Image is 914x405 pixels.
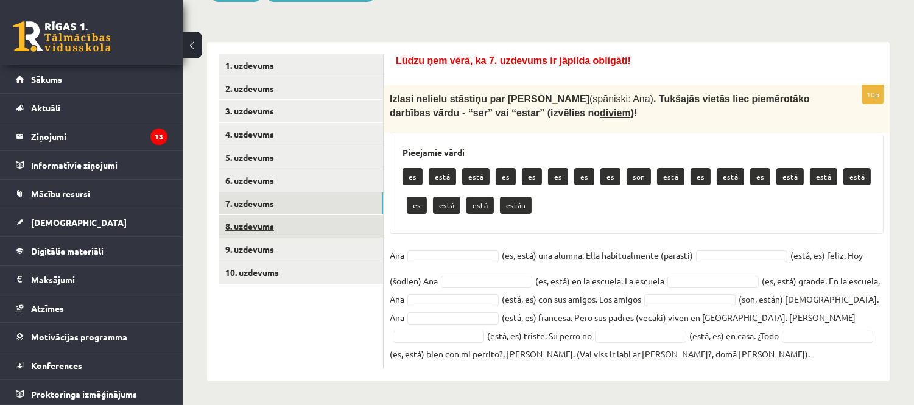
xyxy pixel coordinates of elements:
[429,168,456,185] p: está
[31,245,104,256] span: Digitālie materiāli
[31,151,167,179] legend: Informatīvie ziņojumi
[16,294,167,322] a: Atzīmes
[219,77,383,100] a: 2. uzdevums
[219,123,383,146] a: 4. uzdevums
[862,85,884,104] p: 10p
[776,168,804,185] p: está
[16,266,167,294] a: Maksājumi
[433,197,460,214] p: está
[31,74,62,85] span: Sākums
[600,108,631,118] u: diviem
[219,192,383,215] a: 7. uzdevums
[750,168,770,185] p: es
[691,168,711,185] p: es
[219,238,383,261] a: 9. uzdevums
[407,197,427,214] p: es
[219,169,383,192] a: 6. uzdevums
[390,94,810,118] span: . Tukšajās vietās liec piemērotāko darbības vārdu - “ser” vai “estar” (izvēlies no )!
[31,331,127,342] span: Motivācijas programma
[219,54,383,77] a: 1. uzdevums
[219,261,383,284] a: 10. uzdevums
[16,65,167,93] a: Sākums
[657,168,684,185] p: está
[219,100,383,122] a: 3. uzdevums
[31,360,82,371] span: Konferences
[522,168,542,185] p: es
[843,168,871,185] p: está
[390,94,589,104] span: Izlasi nelielu stāstiņu par [PERSON_NAME]
[462,168,490,185] p: está
[13,21,111,52] a: Rīgas 1. Tālmācības vidusskola
[16,351,167,379] a: Konferences
[627,168,651,185] p: son
[717,168,744,185] p: está
[500,197,532,214] p: están
[548,168,568,185] p: es
[600,168,620,185] p: es
[403,147,871,158] h3: Pieejamie vārdi
[31,102,60,113] span: Aktuāli
[396,55,631,66] span: Lūdzu ņem vērā, ka 7. uzdevums ir jāpilda obligāti!
[16,208,167,236] a: [DEMOGRAPHIC_DATA]
[810,168,837,185] p: está
[31,389,137,400] span: Proktoringa izmēģinājums
[403,168,423,185] p: es
[390,246,404,264] p: Ana
[16,151,167,179] a: Informatīvie ziņojumi
[390,246,884,363] fieldset: (es, está) una alumna. Ella habitualmente (parasti) (está, es) feliz. Hoy (šodien) Ana (es, está)...
[574,168,594,185] p: es
[16,180,167,208] a: Mācību resursi
[31,217,127,228] span: [DEMOGRAPHIC_DATA]
[16,323,167,351] a: Motivācijas programma
[31,266,167,294] legend: Maksājumi
[589,94,653,104] span: (spāniski: Ana)
[31,303,64,314] span: Atzīmes
[16,122,167,150] a: Ziņojumi13
[31,122,167,150] legend: Ziņojumi
[496,168,516,185] p: es
[16,94,167,122] a: Aktuāli
[150,129,167,145] i: 13
[16,237,167,265] a: Digitālie materiāli
[466,197,494,214] p: está
[31,188,90,199] span: Mācību resursi
[219,146,383,169] a: 5. uzdevums
[219,215,383,238] a: 8. uzdevums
